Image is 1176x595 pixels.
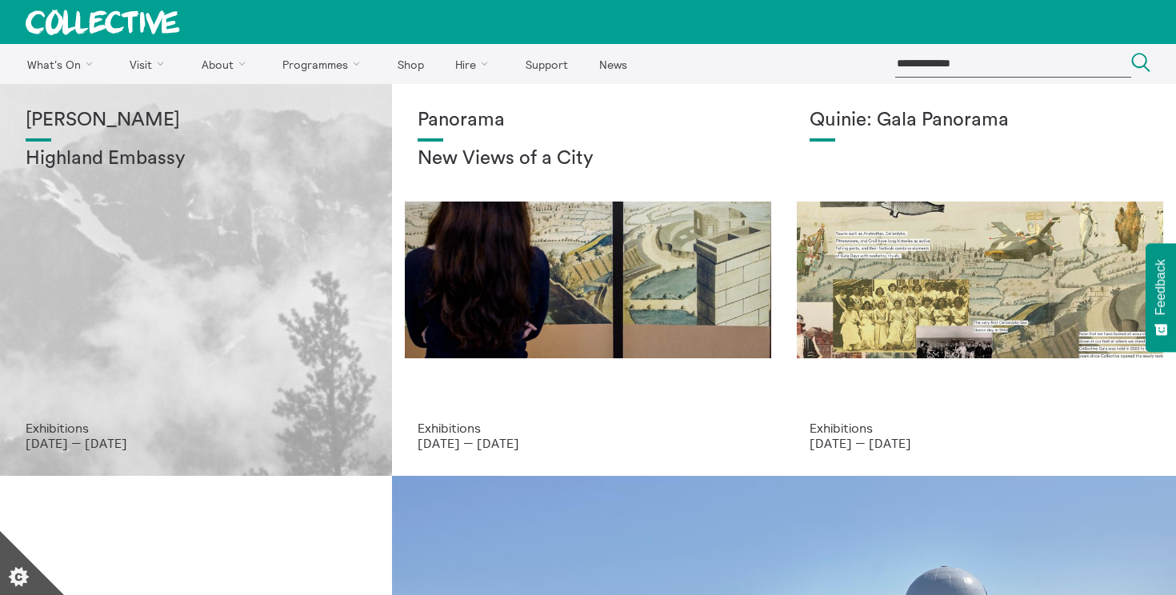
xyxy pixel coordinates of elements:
[26,421,366,435] p: Exhibitions
[187,44,266,84] a: About
[26,148,366,170] h2: Highland Embassy
[392,84,784,476] a: Collective Panorama June 2025 small file 8 Panorama New Views of a City Exhibitions [DATE] — [DATE]
[1146,243,1176,352] button: Feedback - Show survey
[418,421,758,435] p: Exhibitions
[383,44,438,84] a: Shop
[810,421,1150,435] p: Exhibitions
[585,44,641,84] a: News
[418,436,758,450] p: [DATE] — [DATE]
[1154,259,1168,315] span: Feedback
[511,44,582,84] a: Support
[269,44,381,84] a: Programmes
[418,148,758,170] h2: New Views of a City
[442,44,509,84] a: Hire
[26,436,366,450] p: [DATE] — [DATE]
[26,110,366,132] h1: [PERSON_NAME]
[418,110,758,132] h1: Panorama
[810,436,1150,450] p: [DATE] — [DATE]
[13,44,113,84] a: What's On
[810,110,1150,132] h1: Quinie: Gala Panorama
[784,84,1176,476] a: Josie Vallely Quinie: Gala Panorama Exhibitions [DATE] — [DATE]
[116,44,185,84] a: Visit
